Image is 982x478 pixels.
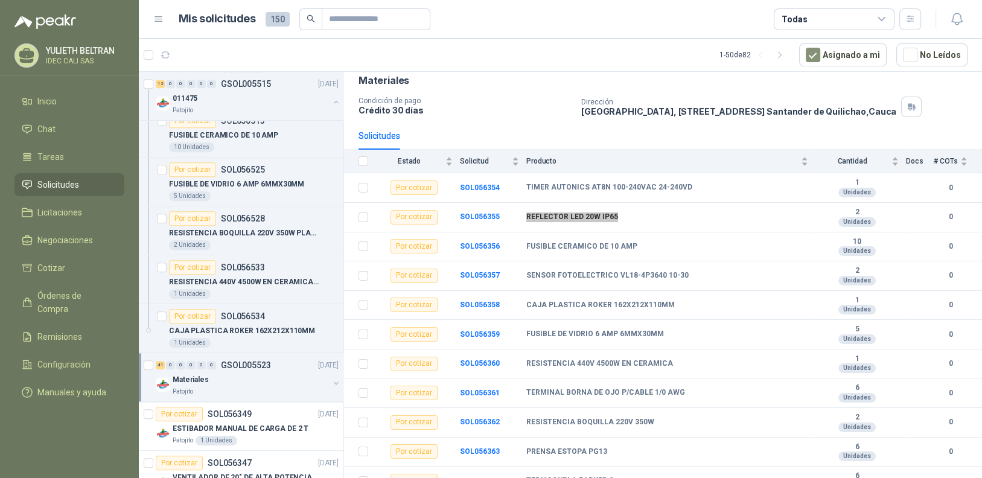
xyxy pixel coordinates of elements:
p: IDEC CALI SAS [46,57,121,65]
b: RESISTENCIA 440V 4500W EN CERAMICA [526,359,673,369]
p: SOL056534 [221,312,265,320]
div: Por cotizar [391,239,438,253]
a: Manuales y ayuda [14,381,124,404]
b: 0 [934,182,968,194]
span: Órdenes de Compra [37,289,113,316]
th: # COTs [934,150,982,173]
a: Inicio [14,90,124,113]
p: SOL056528 [221,214,265,223]
a: SOL056360 [460,359,500,368]
div: 1 Unidades [169,289,211,299]
div: 0 [166,80,175,88]
th: Solicitud [460,150,526,173]
a: Por cotizarSOL056349[DATE] Company LogoESTIBADOR MANUAL DE CARGA DE 2 TPatojito1 Unidades [139,402,343,451]
b: PRENSA ESTOPA PG13 [526,447,607,457]
b: 5 [815,325,899,334]
div: 0 [197,80,206,88]
div: Por cotizar [169,309,216,323]
a: Por cotizarSOL056525FUSIBLE DE VIDRIO 6 AMP 6MMX30MM5 Unidades [139,158,343,206]
b: SOL056357 [460,271,500,279]
p: CAJA PLASTICA ROKER 162X212X110MM [169,325,315,337]
p: [DATE] [318,360,339,371]
p: SOL056533 [221,263,265,272]
p: GSOL005523 [221,361,271,369]
p: ESTIBADOR MANUAL DE CARGA DE 2 T [173,423,308,435]
b: 0 [934,241,968,252]
p: RESISTENCIA 440V 4500W EN CERAMICA BM [169,276,319,288]
b: FUSIBLE CERAMICO DE 10 AMP [526,242,637,252]
p: 011475 [173,93,197,104]
a: Por cotizarSOL056513FUSIBLE CERAMICO DE 10 AMP10 Unidades [139,109,343,158]
th: Docs [906,150,934,173]
div: Por cotizar [391,210,438,225]
th: Cantidad [815,150,906,173]
div: Por cotizar [391,298,438,312]
div: 1 - 50 de 82 [719,45,789,65]
div: 12 [156,80,165,88]
p: Dirección [581,98,896,106]
div: 0 [166,361,175,369]
p: GSOL005515 [221,80,271,88]
b: 2 [815,266,899,276]
p: SOL056513 [221,116,265,125]
div: Unidades [838,188,876,197]
p: [GEOGRAPHIC_DATA], [STREET_ADDRESS] Santander de Quilichao , Cauca [581,106,896,116]
a: SOL056355 [460,212,500,221]
p: [DATE] [318,78,339,90]
div: Unidades [838,334,876,344]
b: 0 [934,446,968,457]
span: Inicio [37,95,57,108]
b: 10 [815,237,899,247]
div: Unidades [838,305,876,314]
a: Por cotizarSOL056528RESISTENCIA BOQUILLA 220V 350W PLASTIBLO2 Unidades [139,206,343,255]
b: 0 [934,211,968,223]
div: 0 [187,80,196,88]
span: # COTs [934,157,958,165]
span: Cotizar [37,261,65,275]
a: Remisiones [14,325,124,348]
span: Remisiones [37,330,82,343]
a: SOL056361 [460,389,500,397]
a: Tareas [14,145,124,168]
div: Por cotizar [169,260,216,275]
div: Unidades [838,393,876,403]
a: Negociaciones [14,229,124,252]
a: SOL056354 [460,183,500,192]
img: Company Logo [156,426,170,441]
span: Chat [37,123,56,136]
span: Negociaciones [37,234,93,247]
div: Unidades [838,246,876,256]
div: 0 [176,80,185,88]
b: RESISTENCIA BOQUILLA 220V 350W [526,418,654,427]
b: SOL056358 [460,301,500,309]
span: Tareas [37,150,64,164]
span: Solicitud [460,157,509,165]
div: 1 Unidades [196,436,237,445]
div: 0 [207,361,216,369]
b: 6 [815,442,899,452]
a: Por cotizarSOL056533RESISTENCIA 440V 4500W EN CERAMICA BM1 Unidades [139,255,343,304]
a: Cotizar [14,257,124,279]
b: TIMER AUTONICS AT8N 100-240VAC 24-240VD [526,183,692,193]
p: FUSIBLE CERAMICO DE 10 AMP [169,130,278,141]
span: Licitaciones [37,206,82,219]
p: YULIETH BELTRAN [46,46,121,55]
b: TERMINAL BORNA DE OJO P/CABLE 1/0 AWG [526,388,685,398]
img: Company Logo [156,96,170,110]
span: Cantidad [815,157,889,165]
a: 12 0 0 0 0 0 GSOL005515[DATE] Company Logo011475Patojito [156,77,341,115]
p: [DATE] [318,409,339,420]
p: FUSIBLE DE VIDRIO 6 AMP 6MMX30MM [169,179,304,190]
h1: Mis solicitudes [179,10,256,28]
b: 6 [815,383,899,393]
a: Configuración [14,353,124,376]
div: Por cotizar [391,269,438,283]
a: 41 0 0 0 0 0 GSOL005523[DATE] Company LogoMaterialesPatojito [156,358,341,397]
a: SOL056363 [460,447,500,456]
a: SOL056359 [460,330,500,339]
div: Unidades [838,217,876,227]
a: Chat [14,118,124,141]
p: SOL056347 [208,459,252,467]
